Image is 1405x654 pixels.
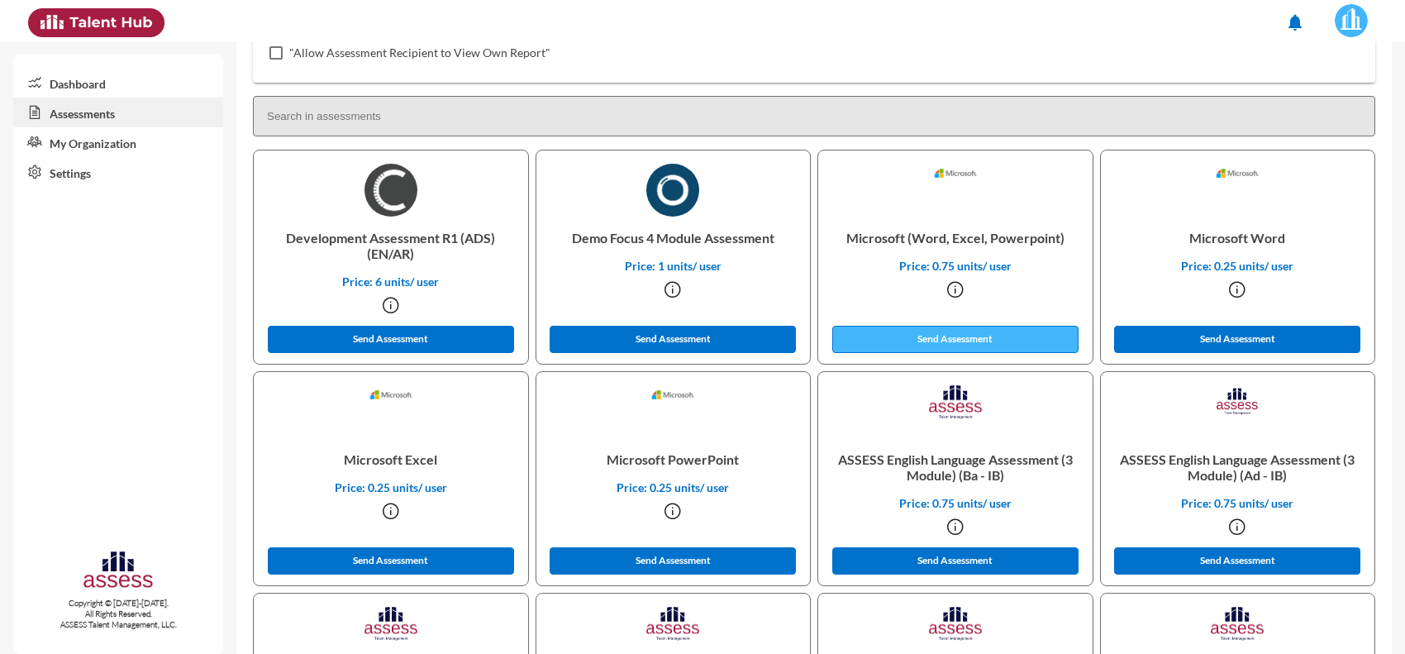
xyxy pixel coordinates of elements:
a: Settings [13,157,223,187]
p: Microsoft PowerPoint [550,438,798,480]
p: Microsoft (Word, Excel, Powerpoint) [831,217,1079,259]
img: assesscompany-logo.png [82,549,155,594]
p: Price: 6 units/ user [267,274,515,289]
p: Microsoft Word [1114,217,1362,259]
input: Search in assessments [253,96,1375,136]
p: Price: 0.75 units/ user [1114,496,1362,510]
a: Assessments [13,98,223,127]
p: Demo Focus 4 Module Assessment [550,217,798,259]
button: Send Assessment [268,547,514,575]
a: My Organization [13,127,223,157]
p: Price: 0.75 units/ user [831,259,1079,273]
button: Send Assessment [832,547,1079,575]
a: Dashboard [13,68,223,98]
p: Copyright © [DATE]-[DATE]. All Rights Reserved. ASSESS Talent Management, LLC. [13,598,223,630]
p: Price: 0.75 units/ user [831,496,1079,510]
mat-icon: notifications [1285,12,1305,32]
button: Send Assessment [268,326,514,353]
button: Send Assessment [550,326,796,353]
p: Microsoft Excel [267,438,515,480]
p: Price: 1 units/ user [550,259,798,273]
button: Send Assessment [550,547,796,575]
p: Price: 0.25 units/ user [267,480,515,494]
p: ASSESS English Language Assessment (3 Module) (Ad - IB) [1114,438,1362,496]
button: Send Assessment [1114,547,1360,575]
p: Price: 0.25 units/ user [550,480,798,494]
span: "Allow Assessment Recipient to View Own Report" [289,43,550,63]
button: Send Assessment [1114,326,1360,353]
p: Development Assessment R1 (ADS) (EN/AR) [267,217,515,274]
button: Send Assessment [832,326,1079,353]
p: ASSESS English Language Assessment (3 Module) (Ba - IB) [831,438,1079,496]
p: Price: 0.25 units/ user [1114,259,1362,273]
